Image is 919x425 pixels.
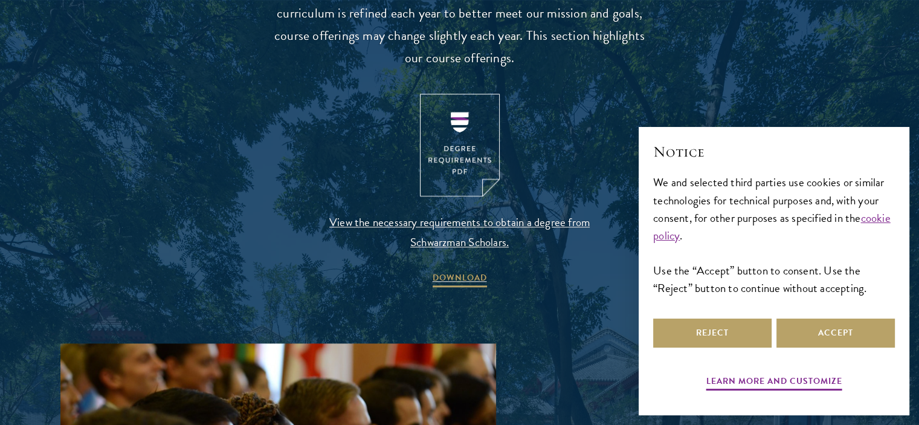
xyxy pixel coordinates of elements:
[653,209,891,244] a: cookie policy
[776,319,895,348] button: Accept
[318,94,602,290] a: View the necessary requirements to obtain a degree from Schwarzman Scholars. DOWNLOAD
[653,174,895,296] div: We and selected third parties use cookies or similar technologies for technical purposes and, wit...
[653,141,895,162] h2: Notice
[433,270,487,289] span: DOWNLOAD
[318,212,602,252] span: View the necessary requirements to obtain a degree from Schwarzman Scholars.
[653,319,772,348] button: Reject
[706,374,842,392] button: Learn more and customize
